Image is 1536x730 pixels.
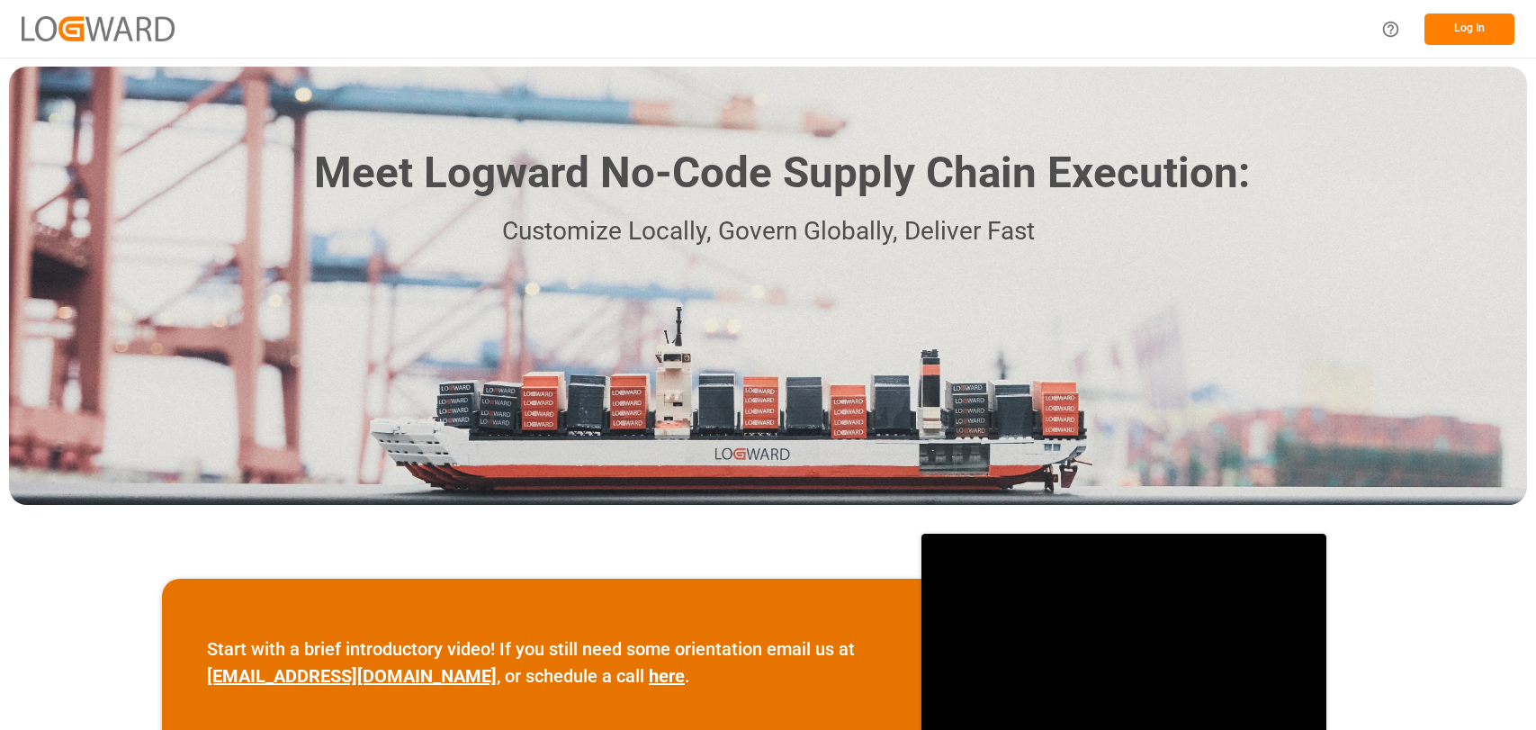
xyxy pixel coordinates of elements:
button: Help Center [1370,9,1411,50]
p: Start with a brief introductory video! If you still need some orientation email us at , or schedu... [207,635,876,689]
img: Logward_new_orange.png [22,16,175,41]
a: here [649,665,685,687]
button: Log In [1424,14,1514,45]
h1: Meet Logward No-Code Supply Chain Execution: [314,141,1250,205]
p: Customize Locally, Govern Globally, Deliver Fast [287,212,1250,252]
a: [EMAIL_ADDRESS][DOMAIN_NAME] [207,665,497,687]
